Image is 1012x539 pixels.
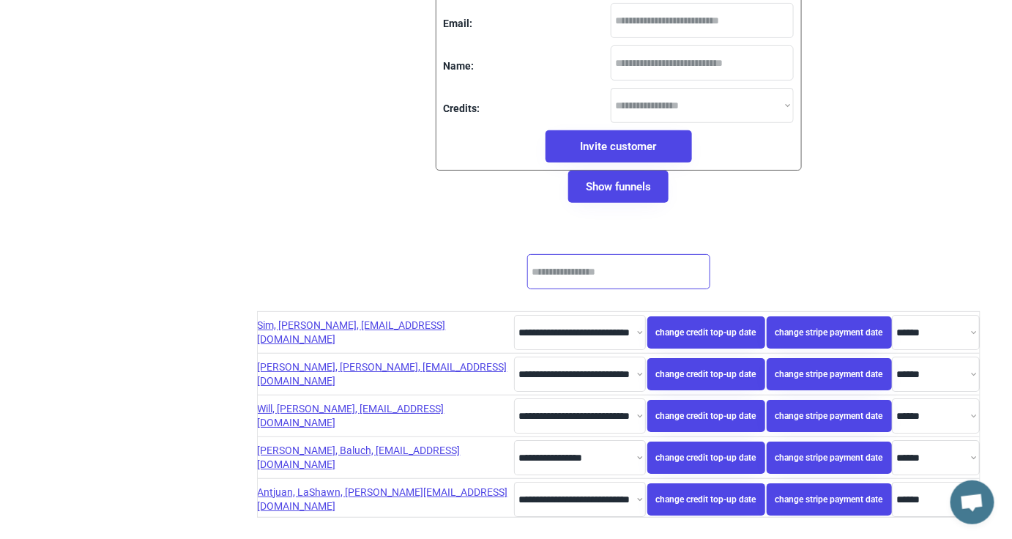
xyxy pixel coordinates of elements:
[950,480,994,524] div: Open chat
[568,171,669,203] button: Show funnels
[647,483,765,516] button: change credit top-up date
[767,400,892,432] button: change stripe payment date
[546,130,692,163] button: Invite customer
[767,442,892,474] button: change stripe payment date
[444,59,475,74] div: Name:
[444,102,480,116] div: Credits:
[647,358,765,390] button: change credit top-up date
[647,400,765,432] button: change credit top-up date
[767,358,892,390] button: change stripe payment date
[258,402,514,431] div: Will, [PERSON_NAME], [EMAIL_ADDRESS][DOMAIN_NAME]
[258,486,514,514] div: Antjuan, LaShawn, [PERSON_NAME][EMAIL_ADDRESS][DOMAIN_NAME]
[444,17,473,31] div: Email:
[767,483,892,516] button: change stripe payment date
[647,442,765,474] button: change credit top-up date
[647,316,765,349] button: change credit top-up date
[258,444,514,472] div: [PERSON_NAME], Baluch, [EMAIL_ADDRESS][DOMAIN_NAME]
[258,360,514,389] div: [PERSON_NAME], [PERSON_NAME], [EMAIL_ADDRESS][DOMAIN_NAME]
[767,316,892,349] button: change stripe payment date
[258,319,514,347] div: Sim, [PERSON_NAME], [EMAIL_ADDRESS][DOMAIN_NAME]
